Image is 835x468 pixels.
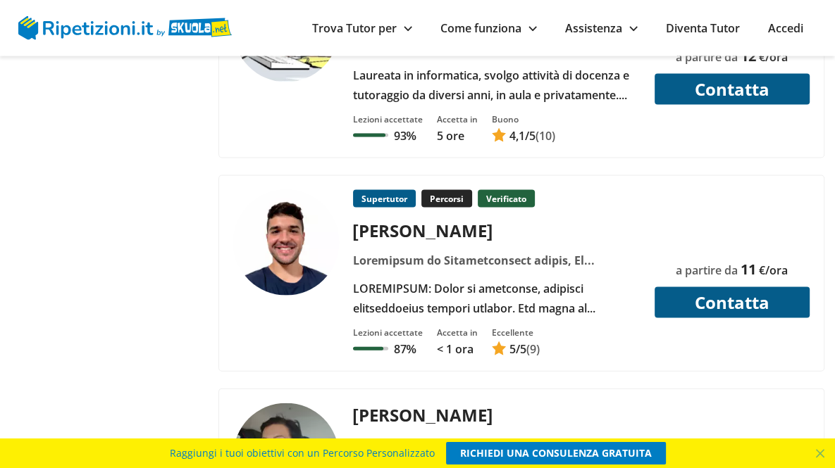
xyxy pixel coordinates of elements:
[347,279,645,318] div: LOREMIPSUM: Dolor si ametconse, adipisci elitseddoeius tempori utlabor. Etd magna al enimadminimv...
[394,128,416,144] p: 93%
[509,128,525,144] span: 4,1
[536,128,555,144] span: (10)
[492,327,540,339] div: Eccellente
[655,74,810,105] button: Contatta
[347,435,645,455] div: Insegnante di Programmazione python, Basi di dati, Canto lirico, Canto moderno, Ecdl, Excel, Info...
[437,113,478,125] div: Accetta in
[18,16,232,40] img: logo Skuola.net | Ripetizioni.it
[478,190,535,208] p: Verificato
[768,20,803,36] a: Accedi
[492,128,555,144] a: 4,1/5(10)
[655,287,810,318] button: Contatta
[347,251,645,270] div: Loremipsum do Sitametconsect adipis, El (seddoeiusmod temporincid), Utlab etdolo, Magnaal, Enimad...
[526,341,540,357] span: (9)
[394,341,416,357] p: 87%
[347,65,645,105] div: Laureata in informatica, svolgo attività di docenza e tutoraggio da diversi anni, in aula e priva...
[446,442,666,464] a: RICHIEDI UNA CONSULENZA GRATUITA
[741,260,756,279] span: 11
[676,263,738,278] span: a partire da
[509,128,536,144] span: /5
[347,403,645,426] div: [PERSON_NAME]
[233,190,339,296] img: tutor a Minturno - Giulio
[437,128,478,144] p: 5 ore
[18,19,232,34] a: logo Skuola.net | Ripetizioni.it
[353,327,423,339] div: Lezioni accettate
[565,20,638,36] a: Assistenza
[666,20,740,36] a: Diventa Tutor
[759,49,788,65] span: €/ora
[509,341,516,357] span: 5
[492,113,555,125] div: Buono
[437,327,478,339] div: Accetta in
[509,341,526,357] span: /5
[759,263,788,278] span: €/ora
[312,20,412,36] a: Trova Tutor per
[170,442,435,464] span: Raggiungi i tuoi obiettivi con un Percorso Personalizzato
[492,341,540,357] a: 5/5(9)
[421,190,472,208] p: Percorsi
[353,190,416,208] p: Supertutor
[347,219,645,242] div: [PERSON_NAME]
[440,20,537,36] a: Come funziona
[437,341,478,357] p: < 1 ora
[353,113,423,125] div: Lezioni accettate
[676,49,738,65] span: a partire da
